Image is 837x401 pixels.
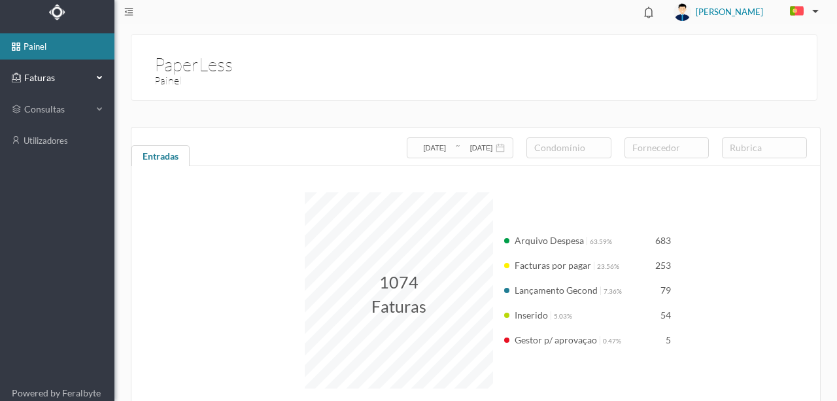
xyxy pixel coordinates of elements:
div: condomínio [534,141,598,154]
button: PT [779,1,824,22]
h1: PaperLess [154,50,233,56]
i: icon: calendar [496,143,505,152]
span: 7.36% [604,287,622,295]
input: Data inicial [415,141,454,155]
i: icon: menu-fold [124,7,133,16]
div: Entradas [131,145,190,171]
span: 1074 Faturas [371,272,426,317]
input: Data final [461,141,501,155]
div: rubrica [730,141,793,154]
span: Lançamento Gecond [515,285,598,296]
span: 5 [666,334,671,345]
h3: Painel [154,73,481,89]
span: 79 [660,285,671,296]
div: fornecedor [632,141,696,154]
span: 5.03% [554,312,572,320]
span: consultas [24,103,90,116]
span: Inserido [515,309,548,321]
span: Faturas [21,71,93,84]
span: 683 [655,235,671,246]
span: 23.56% [597,262,619,270]
img: user_titan3.af2715ee.jpg [674,3,691,21]
span: 63.59% [590,237,612,245]
span: 54 [660,309,671,321]
i: icon: bell [640,4,657,21]
span: 0.47% [603,337,621,345]
span: 253 [655,260,671,271]
img: Logo [49,4,65,20]
span: Arquivo Despesa [515,235,584,246]
span: Gestor p/ aprovaçao [515,334,597,345]
span: Facturas por pagar [515,260,591,271]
